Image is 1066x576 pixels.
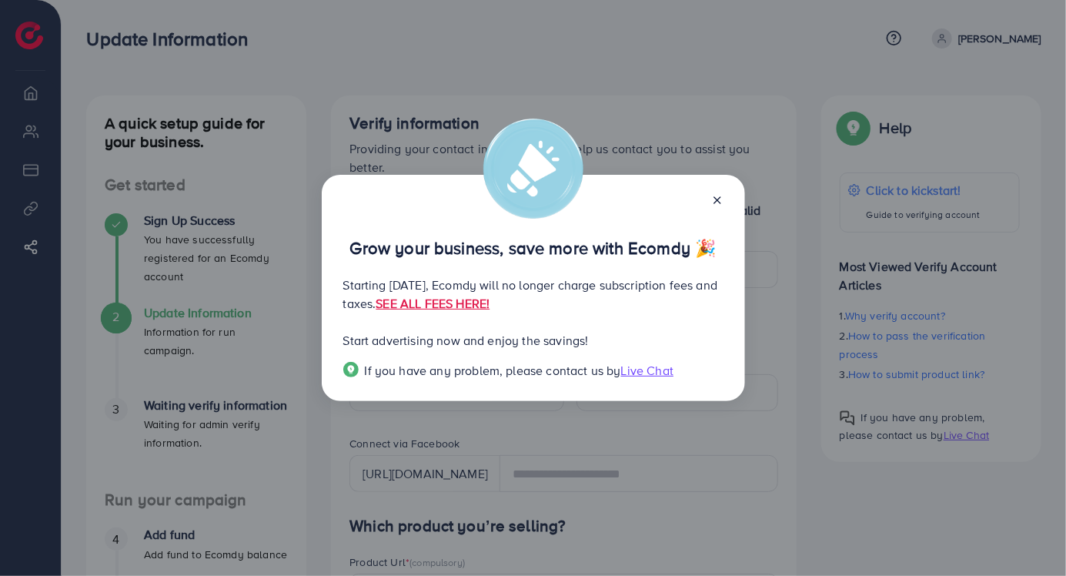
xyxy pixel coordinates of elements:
[483,119,583,219] img: alert
[343,239,723,257] p: Grow your business, save more with Ecomdy 🎉
[621,362,673,379] span: Live Chat
[343,362,359,377] img: Popup guide
[365,362,621,379] span: If you have any problem, please contact us by
[343,331,723,350] p: Start advertising now and enjoy the savings!
[376,295,490,312] a: SEE ALL FEES HERE!
[343,276,723,313] p: Starting [DATE], Ecomdy will no longer charge subscription fees and taxes.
